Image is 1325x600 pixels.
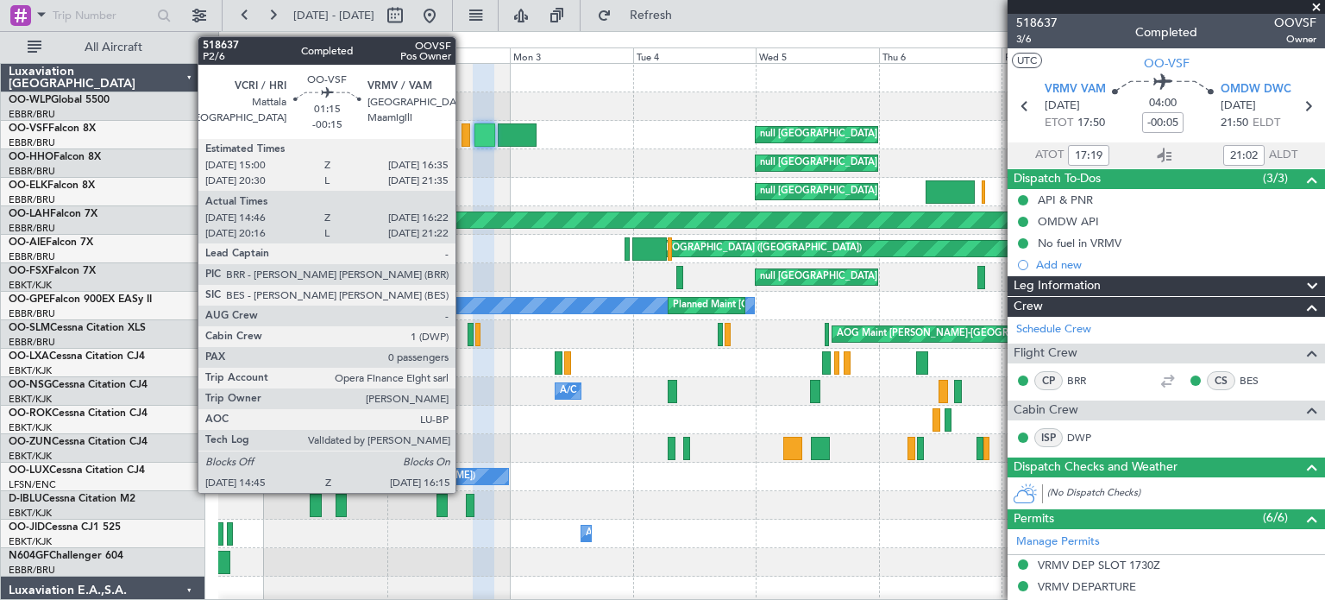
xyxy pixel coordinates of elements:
[9,237,46,248] span: OO-AIE
[387,47,511,63] div: Sun 2
[1038,214,1099,229] div: OMDW API
[1038,579,1136,594] div: VRMV DEPARTURE
[9,393,52,406] a: EBKT/KJK
[9,351,49,362] span: OO-LXA
[1038,236,1121,250] div: No fuel in VRMV
[1067,430,1106,445] a: DWP
[1045,98,1080,115] span: [DATE]
[9,351,145,362] a: OO-LXACessna Citation CJ4
[9,494,42,504] span: D-IBLU
[9,123,96,134] a: OO-VSFFalcon 8X
[756,47,879,63] div: Wed 5
[293,8,374,23] span: [DATE] - [DATE]
[1045,81,1106,98] span: VRMV VAM
[760,264,979,290] div: null [GEOGRAPHIC_DATA]-[GEOGRAPHIC_DATA]
[1016,14,1058,32] span: 518637
[9,494,135,504] a: D-IBLUCessna Citation M2
[1034,371,1063,390] div: CP
[1068,145,1109,166] input: --:--
[9,564,55,577] a: EBBR/BRU
[9,108,55,121] a: EBBR/BRU
[1221,81,1291,98] span: OMDW DWC
[9,307,55,320] a: EBBR/BRU
[1045,115,1073,132] span: ETOT
[1047,486,1325,504] div: (No Dispatch Checks)
[9,450,52,463] a: EBKT/KJK
[9,266,48,276] span: OO-FSX
[633,47,757,63] div: Tue 4
[9,180,95,191] a: OO-ELKFalcon 8X
[9,152,53,162] span: OO-HHO
[9,522,121,533] a: OO-JIDCessna CJ1 525
[1014,276,1101,296] span: Leg Information
[9,522,45,533] span: OO-JID
[1014,344,1077,363] span: Flight Crew
[9,507,52,520] a: EBKT/KJK
[9,437,52,447] span: OO-ZUN
[879,47,1002,63] div: Thu 6
[837,321,1247,347] div: AOG Maint [PERSON_NAME]-[GEOGRAPHIC_DATA][PERSON_NAME][GEOGRAPHIC_DATA]
[9,323,146,333] a: OO-SLMCessna Citation XLS
[9,294,152,305] a: OO-GPEFalcon 900EX EASy II
[1269,147,1297,164] span: ALDT
[9,535,52,548] a: EBKT/KJK
[242,236,467,262] div: null [GEOGRAPHIC_DATA] ([GEOGRAPHIC_DATA])
[1207,371,1235,390] div: CS
[9,294,49,305] span: OO-GPE
[9,551,123,561] a: N604GFChallenger 604
[9,478,56,491] a: LFSN/ENC
[1223,145,1265,166] input: --:--
[9,437,148,447] a: OO-ZUNCessna Citation CJ4
[760,179,984,205] div: null [GEOGRAPHIC_DATA] ([GEOGRAPHIC_DATA])
[589,2,693,29] button: Refresh
[1034,428,1063,447] div: ISP
[9,95,110,105] a: OO-WLPGlobal 5500
[146,435,365,461] div: null [GEOGRAPHIC_DATA]-[GEOGRAPHIC_DATA]
[1253,115,1280,132] span: ELDT
[9,336,55,349] a: EBBR/BRU
[9,165,55,178] a: EBBR/BRU
[268,321,557,347] div: No Crew [GEOGRAPHIC_DATA] ([GEOGRAPHIC_DATA] National)
[9,380,52,390] span: OO-NSG
[267,35,296,49] div: [DATE]
[1240,373,1278,388] a: BES
[9,180,47,191] span: OO-ELK
[9,279,52,292] a: EBKT/KJK
[9,209,97,219] a: OO-LAHFalcon 7X
[1274,32,1316,47] span: Owner
[1036,257,1316,272] div: Add new
[268,464,475,489] div: No Crew [PERSON_NAME] ([PERSON_NAME])
[9,408,148,419] a: OO-ROKCessna Citation CJ4
[760,122,984,148] div: null [GEOGRAPHIC_DATA] ([GEOGRAPHIC_DATA])
[615,9,688,22] span: Refresh
[560,378,835,404] div: A/C Unavailable [GEOGRAPHIC_DATA]-[GEOGRAPHIC_DATA]
[9,551,49,561] span: N604GF
[264,47,387,63] div: Sat 1
[1016,32,1058,47] span: 3/6
[9,95,51,105] span: OO-WLP
[1077,115,1105,132] span: 17:50
[1221,115,1248,132] span: 21:50
[1038,193,1093,207] div: API & PNR
[9,222,55,235] a: EBBR/BRU
[1016,534,1100,551] a: Manage Permits
[9,237,93,248] a: OO-AIEFalcon 7X
[9,421,52,434] a: EBKT/KJK
[1144,54,1190,73] span: OO-VSF
[760,150,984,176] div: null [GEOGRAPHIC_DATA] ([GEOGRAPHIC_DATA])
[1274,14,1316,32] span: OOVSF
[19,34,187,61] button: All Aircraft
[53,3,152,28] input: Trip Number
[9,465,49,476] span: OO-LUX
[1002,47,1125,63] div: Fri 7
[9,266,96,276] a: OO-FSXFalcon 7X
[1135,23,1197,41] div: Completed
[673,293,985,319] div: Planned Maint [GEOGRAPHIC_DATA] ([GEOGRAPHIC_DATA] National)
[9,136,55,149] a: EBBR/BRU
[1221,98,1256,115] span: [DATE]
[510,47,633,63] div: Mon 3
[9,364,52,377] a: EBKT/KJK
[1014,458,1177,477] span: Dispatch Checks and Weather
[637,236,862,262] div: null [GEOGRAPHIC_DATA] ([GEOGRAPHIC_DATA])
[9,209,50,219] span: OO-LAH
